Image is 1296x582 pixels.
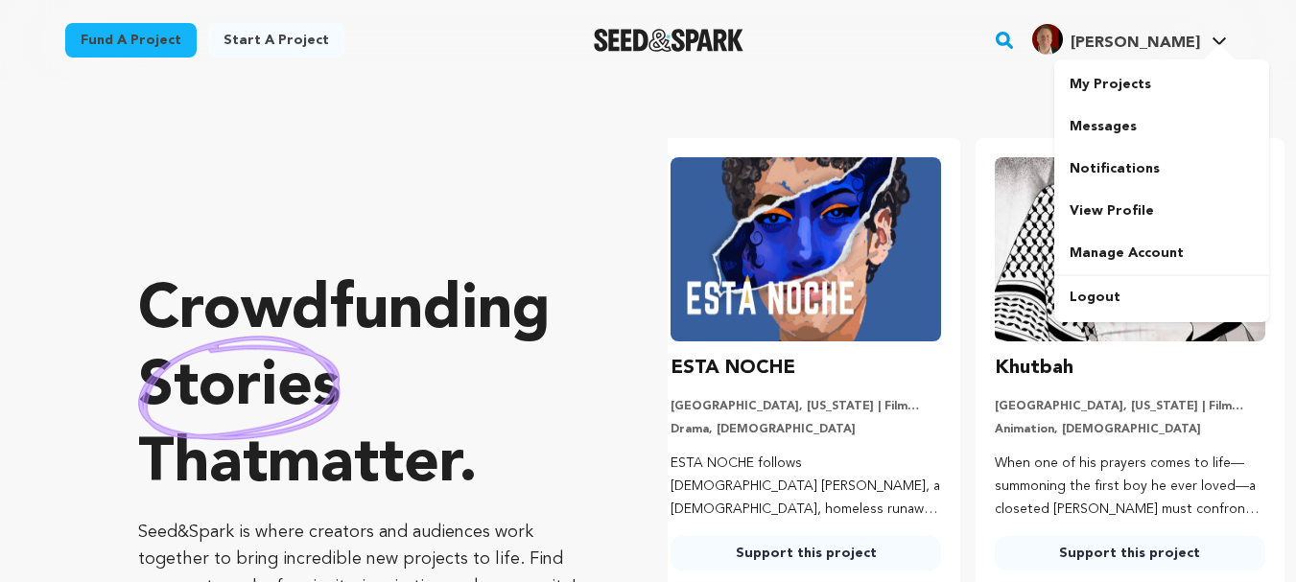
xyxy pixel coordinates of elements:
a: Notifications [1054,148,1269,190]
a: Start a project [208,23,344,58]
a: Support this project [671,536,941,570]
p: Crowdfunding that . [138,273,591,503]
img: hand sketched image [138,336,341,440]
a: Seed&Spark Homepage [594,29,744,52]
img: Seed&Spark Logo Dark Mode [594,29,744,52]
p: Drama, [DEMOGRAPHIC_DATA] [671,422,941,437]
a: Messages [1054,105,1269,148]
h3: ESTA NOCHE [671,353,795,384]
a: Manage Account [1054,232,1269,274]
a: Support this project [995,536,1265,570]
span: [PERSON_NAME] [1071,35,1200,51]
p: ESTA NOCHE follows [DEMOGRAPHIC_DATA] [PERSON_NAME], a [DEMOGRAPHIC_DATA], homeless runaway, conf... [671,453,941,521]
div: George M.'s Profile [1032,24,1200,55]
a: Fund a project [65,23,197,58]
img: ESTA NOCHE image [671,157,941,341]
img: Khutbah image [995,157,1265,341]
p: When one of his prayers comes to life—summoning the first boy he ever loved—a closeted [PERSON_NA... [995,453,1265,521]
span: matter [268,434,459,496]
span: George M.'s Profile [1028,20,1231,60]
h3: Khutbah [995,353,1073,384]
a: Logout [1054,276,1269,318]
p: [GEOGRAPHIC_DATA], [US_STATE] | Film Short [995,399,1265,414]
p: Animation, [DEMOGRAPHIC_DATA] [995,422,1265,437]
a: My Projects [1054,63,1269,105]
img: _avatar-i8ght-400.png [1032,24,1063,55]
a: George M.'s Profile [1028,20,1231,55]
a: View Profile [1054,190,1269,232]
p: [GEOGRAPHIC_DATA], [US_STATE] | Film Short [671,399,941,414]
